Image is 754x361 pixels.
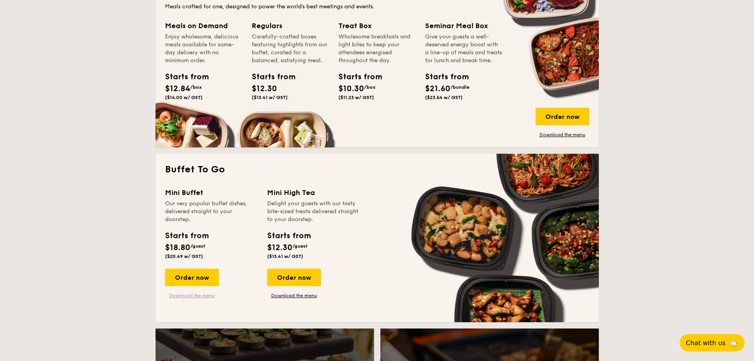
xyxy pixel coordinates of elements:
[425,84,450,94] span: $21.60
[338,33,416,65] div: Wholesome breakfasts and light bites to keep your attendees energised throughout the day.
[252,33,329,65] div: Carefully-crafted boxes featuring highlights from our buffet, curated for a balanced, satisfying ...
[364,84,376,90] span: /box
[252,20,329,31] div: Regulars
[165,254,203,259] span: ($20.49 w/ GST)
[165,95,203,100] span: ($14.00 w/ GST)
[165,187,258,198] div: Mini Buffet
[165,163,589,176] h2: Buffet To Go
[450,84,469,90] span: /bundle
[165,200,258,223] div: Our very popular buffet dishes, delivered straight to your doorstep.
[536,132,589,138] a: Download the menu
[338,20,416,31] div: Treat Box
[536,108,589,125] div: Order now
[686,339,726,347] span: Chat with us
[165,292,219,299] a: Download the menu
[425,95,463,100] span: ($23.54 w/ GST)
[165,71,201,83] div: Starts from
[425,71,461,83] div: Starts from
[267,292,321,299] a: Download the menu
[165,84,190,94] span: $12.84
[190,243,205,249] span: /guest
[165,230,208,242] div: Starts from
[292,243,308,249] span: /guest
[267,243,292,252] span: $12.30
[425,20,502,31] div: Seminar Meal Box
[252,95,288,100] span: ($13.41 w/ GST)
[680,334,745,351] button: Chat with us🦙
[165,20,242,31] div: Meals on Demand
[338,71,374,83] div: Starts from
[729,338,738,348] span: 🦙
[338,95,374,100] span: ($11.23 w/ GST)
[165,243,190,252] span: $18.80
[252,84,277,94] span: $12.30
[165,269,219,286] div: Order now
[267,230,310,242] div: Starts from
[267,269,321,286] div: Order now
[267,187,360,198] div: Mini High Tea
[338,84,364,94] span: $10.30
[190,84,202,90] span: /box
[165,3,589,11] div: Meals crafted for one, designed to power the world's best meetings and events.
[267,200,360,223] div: Delight your guests with our tasty bite-sized treats delivered straight to your doorstep.
[252,71,287,83] div: Starts from
[267,254,303,259] span: ($13.41 w/ GST)
[165,33,242,65] div: Enjoy wholesome, delicious meals available for same-day delivery with no minimum order.
[425,33,502,65] div: Give your guests a well-deserved energy boost with a line-up of meals and treats for lunch and br...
